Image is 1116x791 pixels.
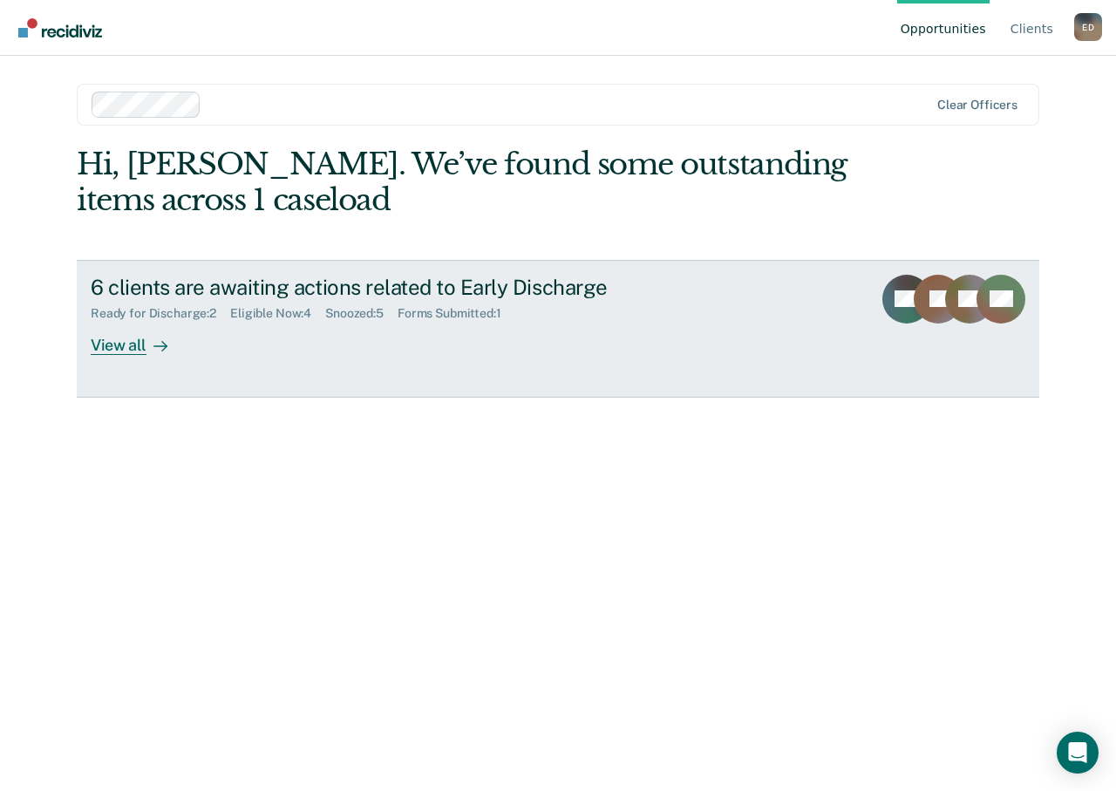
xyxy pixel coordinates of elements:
div: Clear officers [937,98,1017,113]
div: View all [91,321,188,355]
div: Ready for Discharge : 2 [91,306,230,321]
a: 6 clients are awaiting actions related to Early DischargeReady for Discharge:2Eligible Now:4Snooz... [77,260,1039,398]
button: Profile dropdown button [1074,13,1102,41]
div: Eligible Now : 4 [230,306,325,321]
div: Open Intercom Messenger [1057,732,1099,774]
div: Snoozed : 5 [325,306,398,321]
img: Recidiviz [18,18,102,38]
div: Forms Submitted : 1 [398,306,515,321]
div: Hi, [PERSON_NAME]. We’ve found some outstanding items across 1 caseload [77,147,847,218]
div: 6 clients are awaiting actions related to Early Discharge [91,275,703,300]
div: E D [1074,13,1102,41]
